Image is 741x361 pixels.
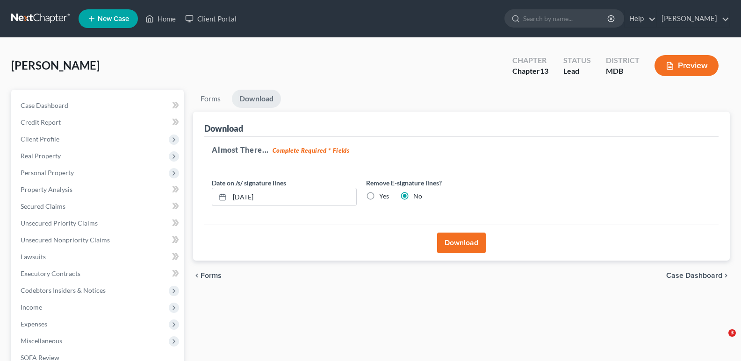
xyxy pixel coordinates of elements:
[21,169,74,177] span: Personal Property
[625,10,656,27] a: Help
[606,55,640,66] div: District
[273,147,350,154] strong: Complete Required * Fields
[21,303,42,311] span: Income
[13,248,184,265] a: Lawsuits
[230,188,356,206] input: MM/DD/YYYY
[437,233,486,253] button: Download
[21,118,61,126] span: Credit Report
[366,178,511,188] label: Remove E-signature lines?
[21,219,98,227] span: Unsecured Priority Claims
[655,55,719,76] button: Preview
[13,114,184,131] a: Credit Report
[212,144,711,156] h5: Almost There...
[193,272,234,279] button: chevron_left Forms
[540,66,548,75] span: 13
[180,10,241,27] a: Client Portal
[728,329,736,337] span: 3
[193,272,201,279] i: chevron_left
[21,236,110,244] span: Unsecured Nonpriority Claims
[709,329,732,352] iframe: Intercom live chat
[379,191,389,201] label: Yes
[21,202,65,210] span: Secured Claims
[13,265,184,282] a: Executory Contracts
[512,66,548,77] div: Chapter
[563,66,591,77] div: Lead
[21,152,61,160] span: Real Property
[21,269,80,277] span: Executory Contracts
[512,55,548,66] div: Chapter
[13,215,184,232] a: Unsecured Priority Claims
[13,181,184,198] a: Property Analysis
[21,185,72,193] span: Property Analysis
[13,198,184,215] a: Secured Claims
[722,272,730,279] i: chevron_right
[204,123,243,134] div: Download
[13,232,184,248] a: Unsecured Nonpriority Claims
[413,191,422,201] label: No
[21,135,59,143] span: Client Profile
[563,55,591,66] div: Status
[606,66,640,77] div: MDB
[232,90,281,108] a: Download
[201,272,222,279] span: Forms
[212,178,286,188] label: Date on /s/ signature lines
[657,10,729,27] a: [PERSON_NAME]
[523,10,609,27] input: Search by name...
[21,320,47,328] span: Expenses
[21,101,68,109] span: Case Dashboard
[193,90,228,108] a: Forms
[21,253,46,261] span: Lawsuits
[13,97,184,114] a: Case Dashboard
[11,58,100,72] span: [PERSON_NAME]
[21,337,62,345] span: Miscellaneous
[98,15,129,22] span: New Case
[21,286,106,294] span: Codebtors Insiders & Notices
[666,272,730,279] a: Case Dashboard chevron_right
[666,272,722,279] span: Case Dashboard
[141,10,180,27] a: Home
